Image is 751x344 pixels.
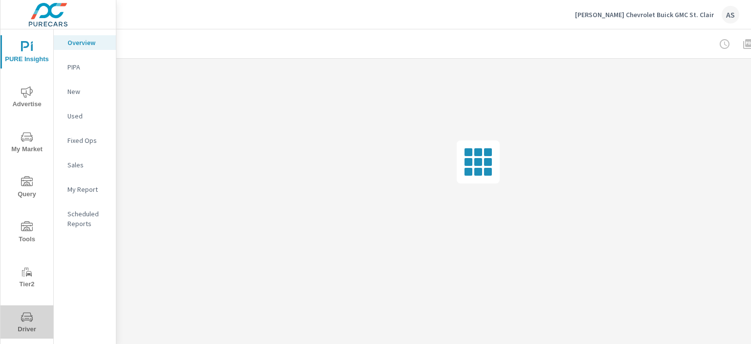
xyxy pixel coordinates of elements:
p: Sales [67,160,108,170]
span: Tools [3,221,50,245]
p: My Report [67,184,108,194]
p: Overview [67,38,108,47]
span: My Market [3,131,50,155]
div: My Report [54,182,116,197]
span: Driver [3,311,50,335]
div: Scheduled Reports [54,206,116,231]
div: New [54,84,116,99]
p: Scheduled Reports [67,209,108,229]
p: [PERSON_NAME] Chevrolet Buick GMC St. Clair [575,10,714,19]
p: Fixed Ops [67,136,108,145]
p: New [67,87,108,96]
span: PURE Insights [3,41,50,65]
p: PIPA [67,62,108,72]
p: Used [67,111,108,121]
span: Advertise [3,86,50,110]
div: Sales [54,158,116,172]
span: Query [3,176,50,200]
div: PIPA [54,60,116,74]
span: Tier2 [3,266,50,290]
div: Overview [54,35,116,50]
div: AS [722,6,739,23]
div: Fixed Ops [54,133,116,148]
div: Used [54,109,116,123]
